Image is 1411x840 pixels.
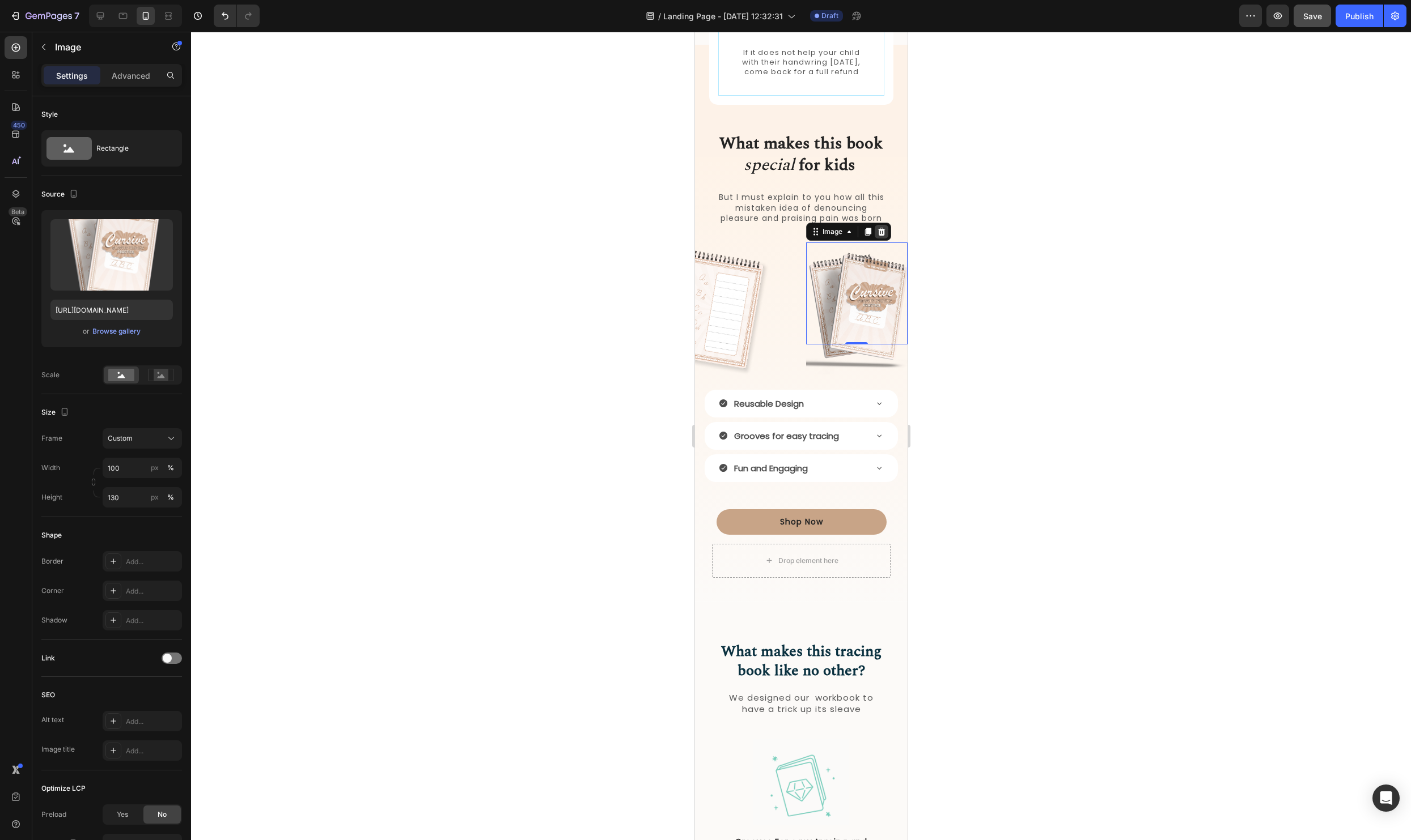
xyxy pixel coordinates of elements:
div: Optimize LCP [41,783,86,794]
div: Alt text [41,715,64,725]
span: No [158,809,167,820]
div: Image title [41,744,75,754]
div: Drop element here [83,525,143,534]
div: Corner [41,586,64,596]
button: Publish [1336,5,1383,27]
div: SEO [41,690,55,700]
p: Grooves For easy tracing and building their muscle memory [27,805,185,825]
button: px [164,461,177,475]
div: Browse gallery [92,326,141,336]
div: Link [41,653,55,663]
input: px% [103,487,182,508]
div: % [167,463,174,473]
button: % [148,461,162,475]
p: 7 [74,9,79,23]
iframe: Design area [695,32,908,840]
button: Browse gallery [92,326,141,337]
div: Beta [9,207,27,216]
p: We designed our workbook to have a trick up its sleave [27,660,186,683]
div: Border [41,556,63,566]
p: Shop Now [85,483,128,497]
span: Save [1303,11,1322,21]
div: Add... [126,616,179,626]
button: px [164,491,177,504]
div: px [151,492,159,502]
span: Landing Page - [DATE] 12:32:31 [663,10,783,22]
button: Save [1294,5,1331,27]
div: Scale [41,370,60,380]
span: / [658,10,661,22]
img: gempages_432750572815254551-7c3837c7-0e4e-4648-81b2-6a3f1883d19c.svg [58,707,155,794]
div: Add... [126,717,179,727]
button: % [148,491,162,504]
button: 7 [5,5,84,27]
p: Fun and Engaging [39,429,113,444]
label: Width [41,463,60,473]
div: Size [41,405,71,420]
label: Frame [41,433,62,444]
p: Advanced [112,70,150,82]
div: Add... [126,557,179,567]
div: Style [41,109,58,120]
div: 450 [11,121,27,130]
span: or [83,325,90,338]
div: px [151,463,159,473]
p: Reusable Design [39,364,109,380]
div: Image [125,195,150,205]
div: Undo/Redo [214,5,260,27]
span: Draft [821,11,838,21]
div: Shape [41,530,62,540]
div: Add... [126,746,179,756]
div: Shadow [41,615,67,625]
div: Rectangle [96,135,166,161]
img: preview-image [50,219,173,291]
p: Image [55,40,151,54]
p: Grooves for easy tracing [39,396,144,412]
img: image_demo.jpg [111,211,213,343]
span: Custom [108,433,133,444]
div: Add... [126,586,179,596]
p: Settings [56,70,88,82]
h2: What makes this tracing book like no other? [14,609,198,650]
label: Height [41,492,62,502]
span: Yes [117,809,128,820]
input: px% [103,458,182,478]
button: Custom [103,428,182,449]
input: https://example.com/image.jpg [50,300,173,320]
button: <p>Shop Now</p> [22,477,192,503]
div: Preload [41,809,66,820]
div: Open Intercom Messenger [1372,784,1400,812]
div: Source [41,187,80,202]
div: Publish [1345,10,1374,22]
div: % [167,492,174,502]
